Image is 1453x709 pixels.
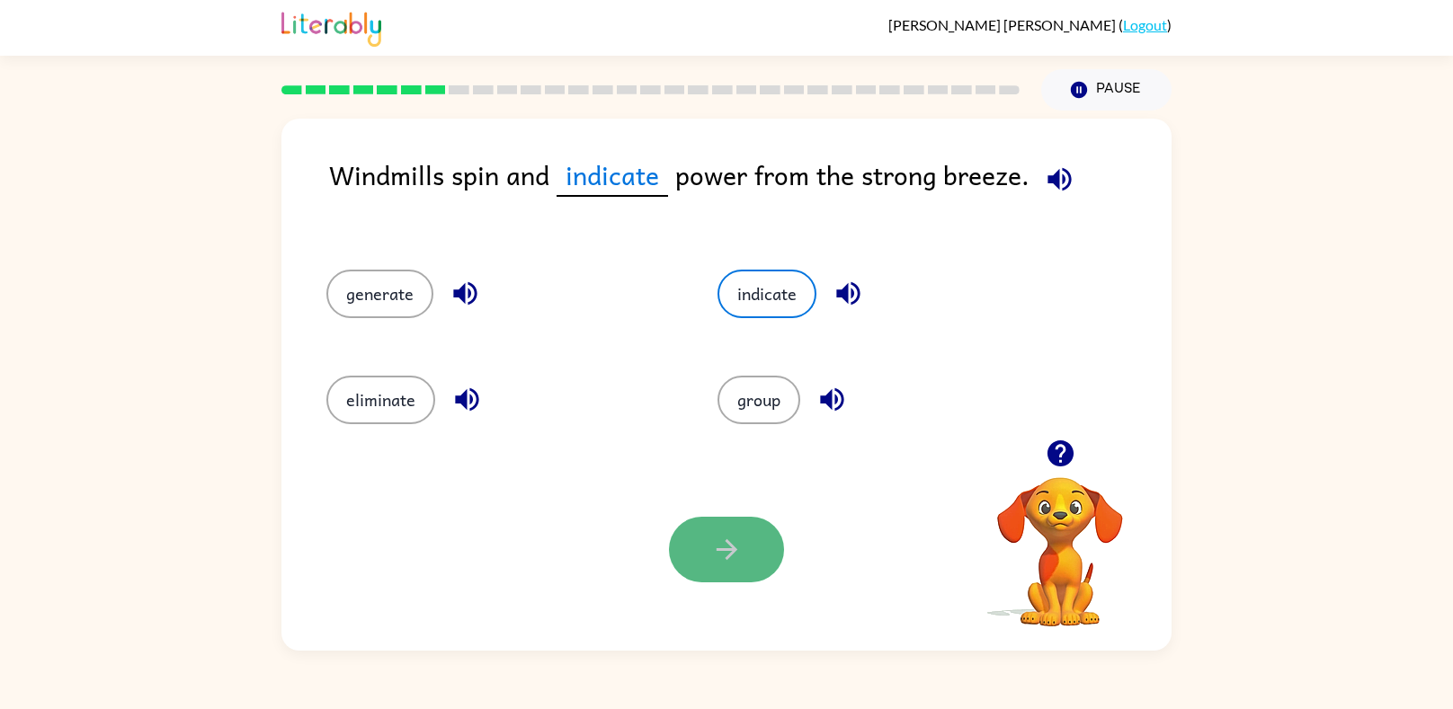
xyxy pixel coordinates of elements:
a: Logout [1123,16,1167,33]
button: indicate [718,270,816,318]
button: generate [326,270,433,318]
div: ( ) [888,16,1172,33]
video: Your browser must support playing .mp4 files to use Literably. Please try using another browser. [970,449,1150,629]
button: group [718,376,800,424]
button: eliminate [326,376,435,424]
span: indicate [557,155,668,197]
span: [PERSON_NAME] [PERSON_NAME] [888,16,1119,33]
div: Windmills spin and power from the strong breeze. [329,155,1172,234]
img: Literably [281,7,381,47]
button: Pause [1041,69,1172,111]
